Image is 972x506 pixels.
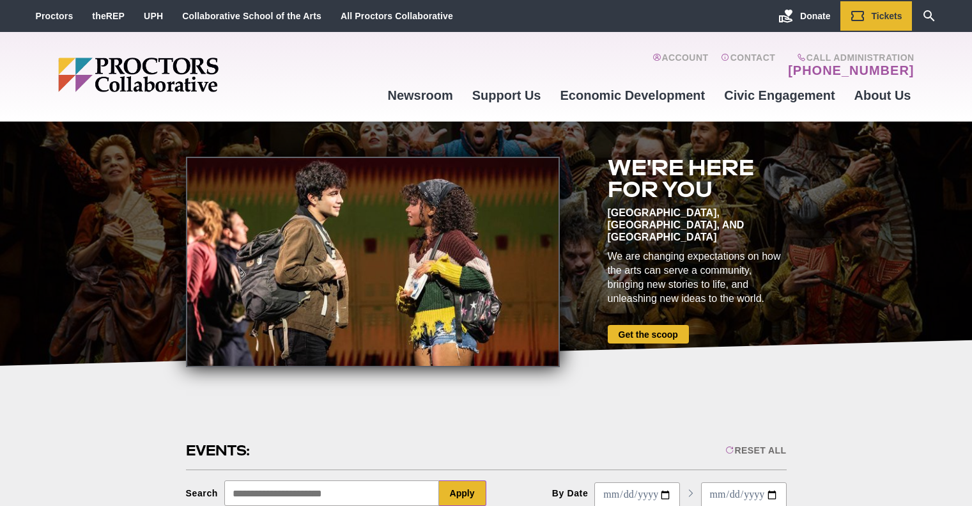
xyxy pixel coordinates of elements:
[378,78,462,113] a: Newsroom
[784,52,914,63] span: Call Administration
[36,11,73,21] a: Proctors
[608,157,787,200] h2: We're here for you
[912,1,946,31] a: Search
[552,488,589,498] div: By Date
[721,52,775,78] a: Contact
[608,325,689,344] a: Get the scoop
[186,488,219,498] div: Search
[608,249,787,306] div: We are changing expectations on how the arts can serve a community, bringing new stories to life,...
[551,78,715,113] a: Economic Development
[840,1,912,31] a: Tickets
[186,441,252,461] h2: Events:
[58,58,317,92] img: Proctors logo
[463,78,551,113] a: Support Us
[652,52,708,78] a: Account
[769,1,840,31] a: Donate
[182,11,321,21] a: Collaborative School of the Arts
[92,11,125,21] a: theREP
[714,78,844,113] a: Civic Engagement
[144,11,163,21] a: UPH
[872,11,902,21] span: Tickets
[845,78,921,113] a: About Us
[341,11,453,21] a: All Proctors Collaborative
[725,445,786,455] div: Reset All
[788,63,914,78] a: [PHONE_NUMBER]
[800,11,830,21] span: Donate
[608,207,787,243] div: [GEOGRAPHIC_DATA], [GEOGRAPHIC_DATA], and [GEOGRAPHIC_DATA]
[439,480,486,506] button: Apply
